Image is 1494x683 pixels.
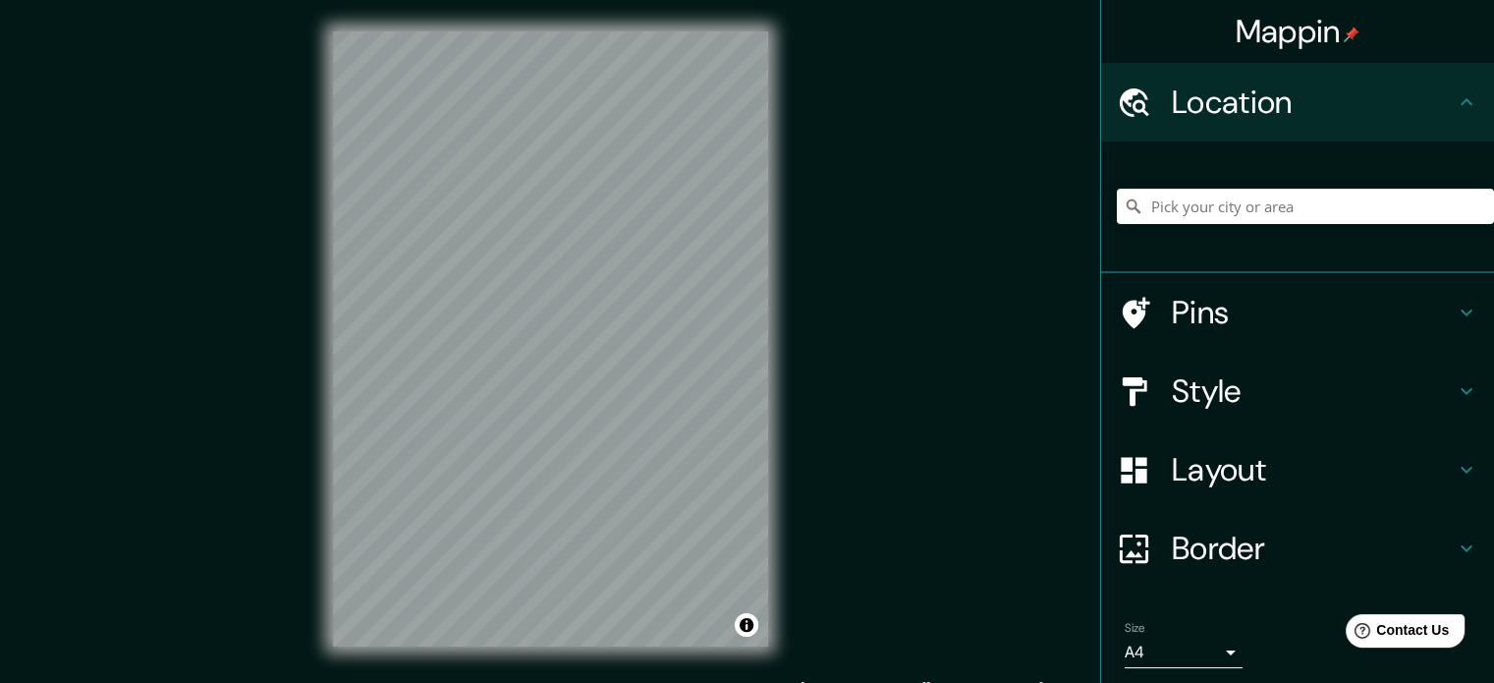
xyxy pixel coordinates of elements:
[1101,352,1494,430] div: Style
[735,613,758,637] button: Toggle attribution
[1236,12,1360,51] h4: Mappin
[1101,63,1494,142] div: Location
[1101,430,1494,509] div: Layout
[1344,27,1359,42] img: pin-icon.png
[1172,529,1455,568] h4: Border
[1125,620,1145,637] label: Size
[1172,83,1455,122] h4: Location
[1172,450,1455,489] h4: Layout
[1117,189,1494,224] input: Pick your city or area
[1125,637,1243,668] div: A4
[1319,606,1472,661] iframe: Help widget launcher
[1101,509,1494,588] div: Border
[1172,371,1455,411] h4: Style
[333,31,768,647] canvas: Map
[1101,273,1494,352] div: Pins
[1172,293,1455,332] h4: Pins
